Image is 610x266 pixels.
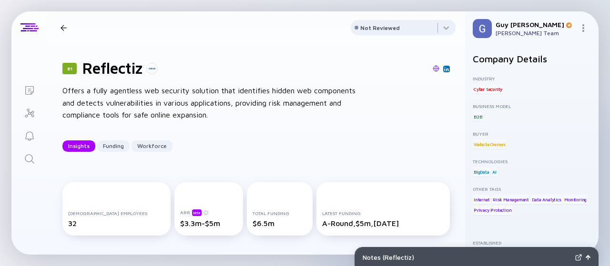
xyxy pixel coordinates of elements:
div: ARR [180,209,238,216]
div: Internet [473,195,490,204]
div: Other Tags [473,186,591,192]
div: beta [192,209,202,216]
div: Industry [473,76,591,81]
div: Website Owners [473,139,507,149]
a: Reminders [11,124,47,147]
img: Menu [579,24,587,32]
div: Offers a fully agentless web security solution that identifies hidden web components and detects ... [62,85,367,121]
a: Search [11,147,47,169]
div: Funding [97,138,130,153]
div: Monitoring [563,195,588,204]
div: Technologies [473,158,591,164]
div: $6.5m [253,219,307,227]
div: $3.3m-$5m [180,219,238,227]
div: Workforce [132,138,173,153]
div: Insights [62,138,95,153]
h2: Company Details [473,53,591,64]
div: Established [473,240,591,246]
h1: Reflectiz [82,59,142,77]
div: B2B [473,112,483,121]
img: Expand Notes [575,254,582,261]
img: Reflectiz Website [433,65,439,72]
div: [DEMOGRAPHIC_DATA] Employees [68,210,165,216]
button: Workforce [132,140,173,152]
div: Notes ( Reflectiz ) [363,253,571,261]
div: BigData [473,167,490,177]
div: Privacy Protection [473,206,512,215]
div: Guy [PERSON_NAME] [496,20,576,29]
img: Guy Profile Picture [473,19,492,38]
img: Open Notes [586,255,590,260]
img: Reflectiz Linkedin Page [444,67,449,71]
div: Data Analytics [531,195,562,204]
button: Funding [97,140,130,152]
div: Risk Management [492,195,530,204]
div: Latest Funding [322,210,444,216]
a: Lists [11,78,47,101]
a: Investor Map [11,101,47,124]
div: A-Round, $5m, [DATE] [322,219,444,227]
div: Cyber Security [473,84,503,94]
div: Total Funding [253,210,307,216]
div: Business Model [473,103,591,109]
button: Insights [62,140,95,152]
div: [PERSON_NAME] Team [496,30,576,37]
div: AI [491,167,498,177]
div: 32 [68,219,165,227]
div: Buyer [473,131,591,137]
div: 81 [62,63,77,74]
div: Not Reviewed [360,24,400,31]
